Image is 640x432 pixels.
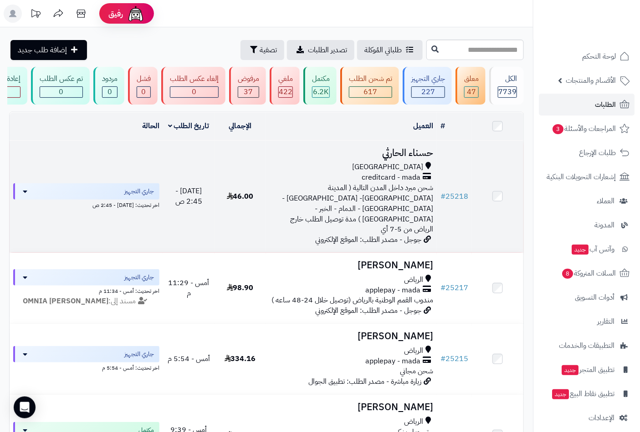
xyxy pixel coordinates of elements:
[282,182,433,235] span: شحن مبرد داخل المدن التالية ( المدينة [GEOGRAPHIC_DATA]- [GEOGRAPHIC_DATA] - [GEOGRAPHIC_DATA] - ...
[6,296,166,306] div: مسند إلى:
[227,67,268,105] a: مرفوض 37
[270,402,434,412] h3: [PERSON_NAME]
[364,86,378,97] span: 617
[315,305,421,316] span: جوجل - مصدر الطلب: الموقع الإلكتروني
[411,74,445,84] div: جاري التجهيز
[357,40,423,60] a: طلباتي المُوكلة
[168,121,210,131] a: تاريخ الطلب
[539,118,635,140] a: المراجعات والأسئلة3
[597,195,614,207] span: العملاء
[539,286,635,308] a: أدوات التسويق
[440,353,468,364] a: #25215
[349,87,392,97] div: 617
[40,74,83,84] div: تم عكس الطلب
[589,412,614,424] span: الإعدادات
[127,5,145,23] img: ai-face.png
[464,74,479,84] div: معلق
[571,243,614,256] span: وآتس آب
[597,315,614,328] span: التقارير
[13,286,159,295] div: اخر تحديث: أمس - 11:34 م
[227,282,254,293] span: 98.90
[579,146,616,159] span: طلبات الإرجاع
[401,67,454,105] a: جاري التجهيز 227
[413,121,433,131] a: العميل
[412,87,445,97] div: 227
[467,86,476,97] span: 47
[308,376,421,387] span: زيارة مباشرة - مصدر الطلب: تطبيق الجوال
[142,121,159,131] a: الحالة
[315,234,421,245] span: جوجل - مصدر الطلب: الموقع الإلكتروني
[108,86,112,97] span: 0
[539,311,635,332] a: التقارير
[313,86,329,97] span: 6.2K
[552,389,569,399] span: جديد
[270,148,434,158] h3: حسناء الحارثي
[24,5,47,25] a: تحديثات المنصة
[170,74,219,84] div: إلغاء عكس الطلب
[440,191,445,202] span: #
[559,339,614,352] span: التطبيقات والخدمات
[175,186,202,207] span: [DATE] - 2:45 ص
[338,67,401,105] a: تم شحن الطلب 617
[352,162,423,172] span: [GEOGRAPHIC_DATA]
[539,214,635,236] a: المدونة
[170,87,218,97] div: 0
[102,87,117,97] div: 0
[404,346,423,356] span: الرياض
[349,74,392,84] div: تم شحن الطلب
[595,98,616,111] span: الطلبات
[562,269,573,279] span: 8
[18,45,67,55] span: إضافة طلب جديد
[124,350,154,359] span: جاري التجهيز
[539,238,635,260] a: وآتس آبجديد
[10,40,87,60] a: إضافة طلب جديد
[124,273,154,282] span: جاري التجهيز
[279,86,292,97] span: 422
[312,87,329,97] div: 6212
[539,190,635,212] a: العملاء
[539,262,635,284] a: السلات المتروكة8
[260,45,277,55] span: تصفية
[365,356,420,367] span: applepay - mada
[362,172,420,183] span: creditcard - mada
[142,86,146,97] span: 0
[539,407,635,429] a: الإعدادات
[562,365,579,375] span: جديد
[124,187,154,196] span: جاري التجهيز
[227,191,254,202] span: 46.00
[168,277,209,299] span: أمس - 11:29 م
[575,291,614,304] span: أدوات التسويق
[92,67,126,105] a: مردود 0
[308,45,347,55] span: تصدير الطلبات
[364,45,402,55] span: طلباتي المُوكلة
[572,245,589,255] span: جديد
[400,366,433,377] span: شحن مجاني
[551,387,614,400] span: تطبيق نقاط البيع
[159,67,227,105] a: إلغاء عكس الطلب 0
[561,363,614,376] span: تطبيق المتجر
[137,87,150,97] div: 0
[312,74,330,84] div: مكتمل
[271,295,433,306] span: مندوب القمم الوطنية بالرياض (توصيل خلال 24-48 ساعه )
[137,74,151,84] div: فشل
[229,121,251,131] a: الإجمالي
[440,282,445,293] span: #
[59,86,64,97] span: 0
[270,331,434,342] h3: [PERSON_NAME]
[192,86,197,97] span: 0
[561,267,616,280] span: السلات المتروكة
[13,200,159,209] div: اخر تحديث: [DATE] - 2:45 ص
[238,74,259,84] div: مرفوض
[440,191,468,202] a: #25218
[14,397,36,418] div: Open Intercom Messenger
[539,359,635,381] a: تطبيق المتجرجديد
[13,362,159,372] div: اخر تحديث: أمس - 5:54 م
[29,67,92,105] a: تم عكس الطلب 0
[244,86,253,97] span: 37
[440,353,445,364] span: #
[539,166,635,188] a: إشعارات التحويلات البنكية
[578,24,631,43] img: logo-2.png
[539,383,635,405] a: تطبيق نقاط البيعجديد
[539,335,635,357] a: التطبيقات والخدمات
[168,353,210,364] span: أمس - 5:54 م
